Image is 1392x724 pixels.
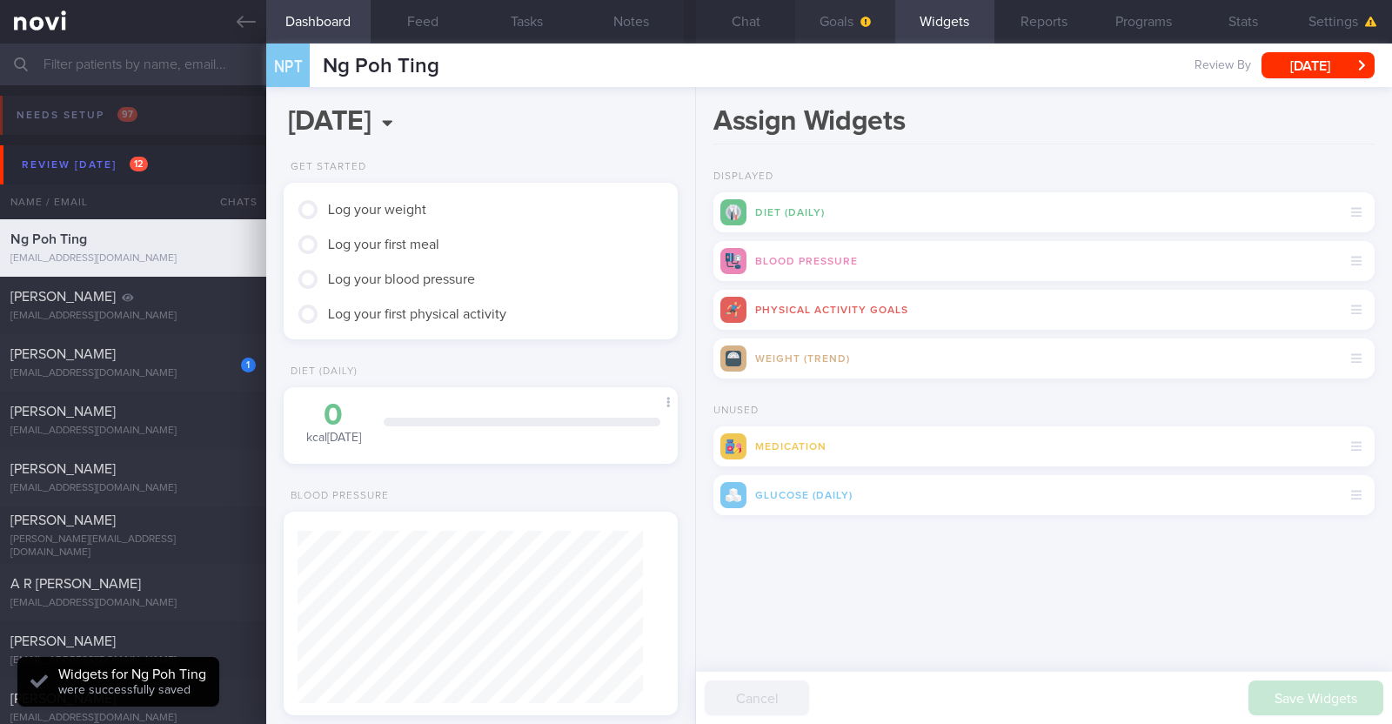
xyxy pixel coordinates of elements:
[58,684,191,696] span: were successfully saved
[10,425,256,438] div: [EMAIL_ADDRESS][DOMAIN_NAME]
[713,104,1375,144] h1: Assign Widgets
[284,490,389,503] div: Blood Pressure
[10,290,116,304] span: [PERSON_NAME]
[10,533,256,560] div: [PERSON_NAME][EMAIL_ADDRESS][DOMAIN_NAME]
[10,405,116,419] span: [PERSON_NAME]
[713,241,1375,281] div: Blood Pressure
[10,577,141,591] span: A R [PERSON_NAME]
[284,161,366,174] div: Get Started
[10,232,87,246] span: Ng Poh Ting
[10,597,256,610] div: [EMAIL_ADDRESS][DOMAIN_NAME]
[713,290,1375,330] div: Physical Activity Goals
[713,339,1375,379] div: Weight (Trend)
[284,365,358,379] div: Diet (Daily)
[117,107,137,122] span: 97
[10,252,256,265] div: [EMAIL_ADDRESS][DOMAIN_NAME]
[1261,52,1375,78] button: [DATE]
[713,475,1375,515] div: Glucose (Daily)
[10,347,116,361] span: [PERSON_NAME]
[713,405,1375,418] h2: Unused
[323,56,439,77] span: Ng Poh Ting
[12,104,142,127] div: Needs setup
[10,634,116,648] span: [PERSON_NAME]
[10,367,256,380] div: [EMAIL_ADDRESS][DOMAIN_NAME]
[10,310,256,323] div: [EMAIL_ADDRESS][DOMAIN_NAME]
[17,153,152,177] div: Review [DATE]
[10,513,116,527] span: [PERSON_NAME]
[301,400,366,446] div: kcal [DATE]
[262,33,314,100] div: NPT
[10,692,116,706] span: [PERSON_NAME]
[130,157,148,171] span: 12
[241,358,256,372] div: 1
[10,462,116,476] span: [PERSON_NAME]
[713,192,1375,232] div: Diet (Daily)
[713,171,1375,184] h2: Displayed
[197,184,266,219] div: Chats
[301,400,366,431] div: 0
[58,666,206,683] div: Widgets for Ng Poh Ting
[10,654,256,667] div: [EMAIL_ADDRESS][DOMAIN_NAME]
[713,426,1375,466] div: Medication
[1195,58,1251,74] span: Review By
[10,482,256,495] div: [EMAIL_ADDRESS][DOMAIN_NAME]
